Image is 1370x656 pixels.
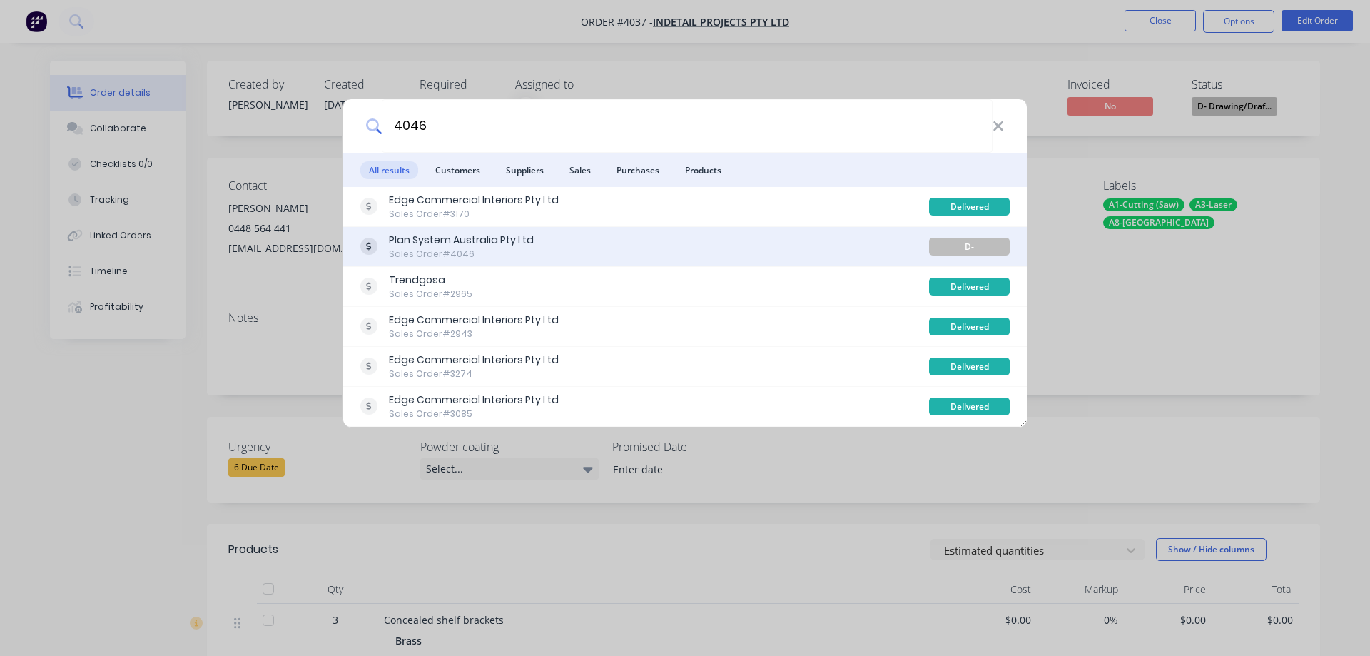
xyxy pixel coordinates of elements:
[389,353,559,368] div: Edge Commercial Interiors Pty Ltd
[389,288,472,301] div: Sales Order #2965
[929,278,1010,296] div: Delivered
[382,99,993,153] input: Start typing a customer or supplier name to create a new order...
[389,408,559,420] div: Sales Order #3085
[676,161,730,179] span: Products
[389,248,534,261] div: Sales Order #4046
[389,193,559,208] div: Edge Commercial Interiors Pty Ltd
[360,161,418,179] span: All results
[561,161,599,179] span: Sales
[929,398,1010,415] div: Delivered
[929,238,1010,256] div: D- Drawing/Drafting
[389,233,534,248] div: Plan System Australia Pty Ltd
[389,313,559,328] div: Edge Commercial Interiors Pty Ltd
[389,393,559,408] div: Edge Commercial Interiors Pty Ltd
[389,208,559,221] div: Sales Order #3170
[608,161,668,179] span: Purchases
[497,161,552,179] span: Suppliers
[389,368,559,380] div: Sales Order #3274
[427,161,489,179] span: Customers
[929,198,1010,216] div: Delivered
[389,273,472,288] div: Trendgosa
[929,358,1010,375] div: Delivered
[929,318,1010,335] div: Delivered
[389,328,559,340] div: Sales Order #2943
